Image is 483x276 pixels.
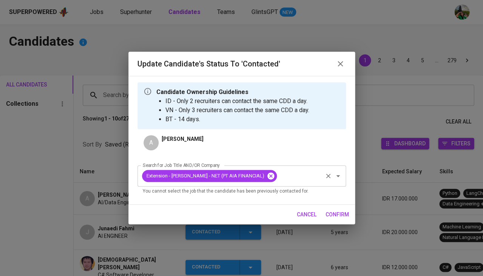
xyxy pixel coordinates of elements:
p: Candidate Ownership Guidelines [156,88,309,97]
button: Clear [323,171,333,181]
h6: Update Candidate's Status to 'Contacted' [137,58,280,70]
button: cancel [294,208,319,222]
p: [PERSON_NAME] [162,135,204,143]
li: BT - 14 days. [165,115,309,124]
div: A [144,135,159,150]
span: confirm [326,210,349,219]
span: cancel [297,210,316,219]
p: You cannot select the job that the candidate has been previously contacted for. [143,188,341,195]
div: Extension - [PERSON_NAME] - NET (PT AIA FINANCIAL) [142,170,277,182]
span: Extension - [PERSON_NAME] - NET (PT AIA FINANCIAL) [142,172,269,179]
button: confirm [323,208,352,222]
button: Open [333,171,343,181]
li: ID - Only 2 recruiters can contact the same CDD a day. [165,97,309,106]
li: VN - Only 3 recruiters can contact the same CDD a day. [165,106,309,115]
